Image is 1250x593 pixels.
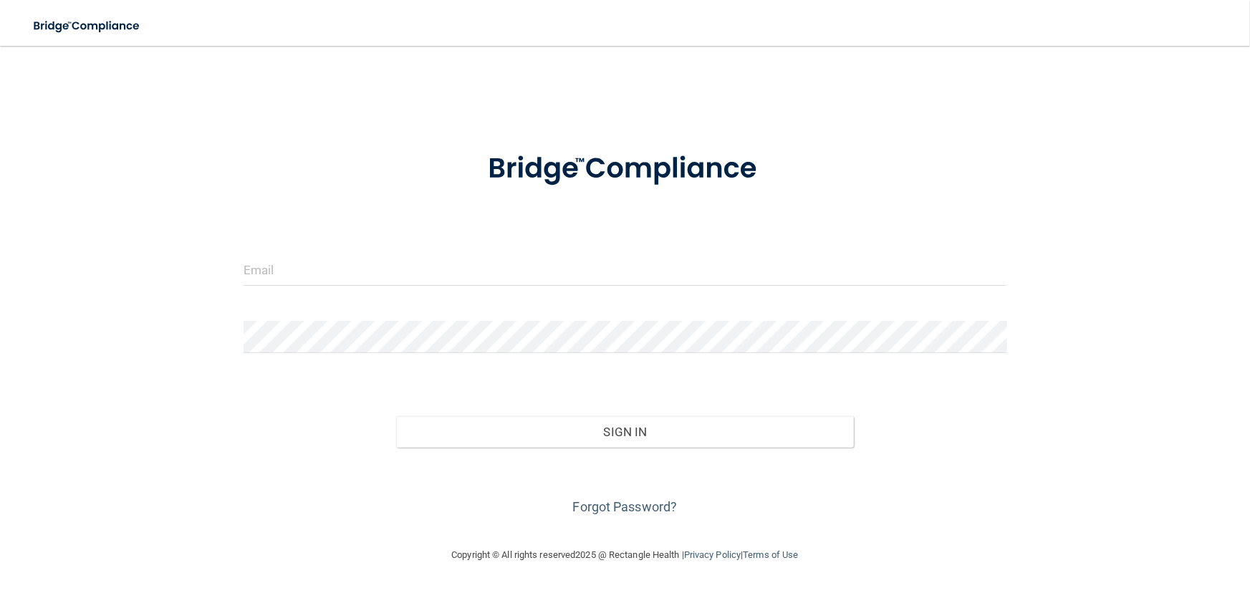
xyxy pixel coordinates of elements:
[244,254,1007,286] input: Email
[684,549,741,560] a: Privacy Policy
[743,549,798,560] a: Terms of Use
[21,11,153,41] img: bridge_compliance_login_screen.278c3ca4.svg
[458,132,792,206] img: bridge_compliance_login_screen.278c3ca4.svg
[573,499,678,514] a: Forgot Password?
[364,532,887,578] div: Copyright © All rights reserved 2025 @ Rectangle Health | |
[396,416,854,448] button: Sign In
